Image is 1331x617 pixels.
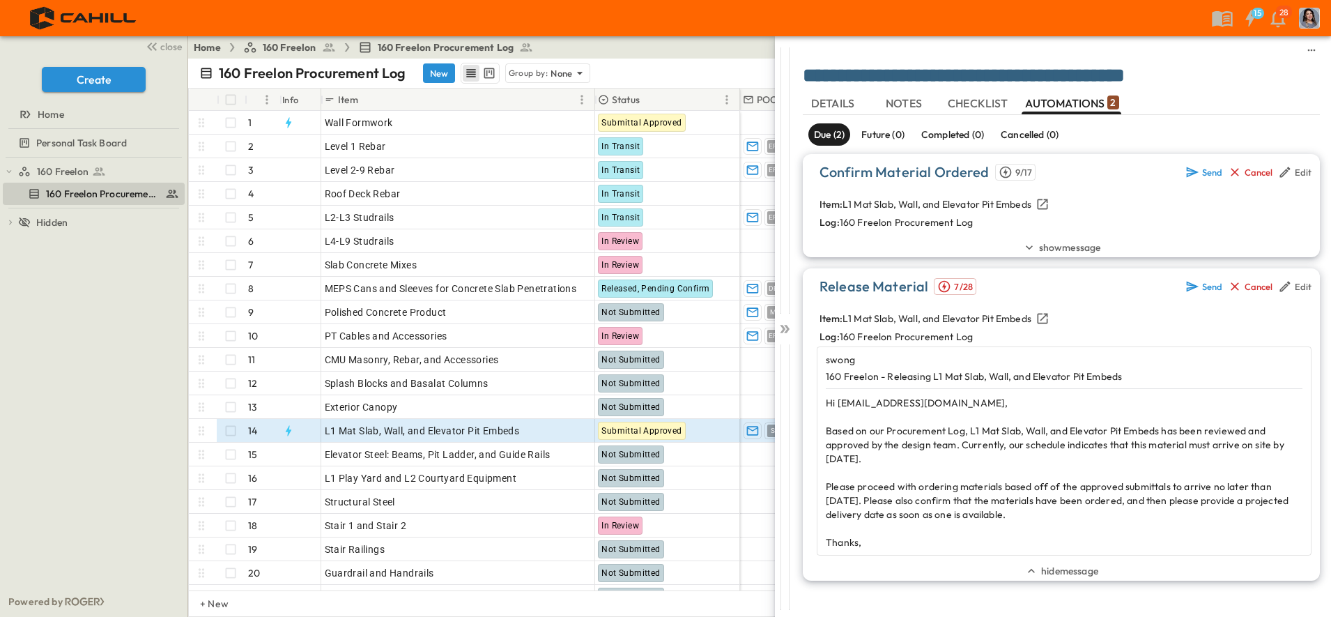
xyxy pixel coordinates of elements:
[601,213,640,222] span: In Transit
[826,397,1008,409] span: Hi [EMAIL_ADDRESS][DOMAIN_NAME],
[38,107,64,121] span: Home
[325,116,393,130] span: Wall Formwork
[325,282,577,296] span: MEPS Cans and Sleeves for Concrete Slab Penetrations
[601,497,660,507] span: Not Submitted
[601,544,660,554] span: Not Submitted
[378,40,514,54] span: 160 Freelon Procurement Log
[248,187,254,201] p: 4
[1025,97,1119,109] span: AUTOMATIONS
[820,277,928,296] h4: Release Material
[601,284,709,294] span: Released, Pending Confirm
[601,165,640,175] span: In Transit
[840,330,974,344] p: 160 Freelon Procurement Log
[1245,167,1272,178] div: Cancel
[826,480,1288,521] span: Please proceed with ordering materials based off of the approved submittals to arrive no later th...
[814,128,845,142] p: Due (2)
[826,353,855,366] span: swong
[601,189,640,199] span: In Transit
[325,258,417,272] span: Slab Concrete Mixes
[601,473,660,483] span: Not Submitted
[1183,277,1225,296] button: Send
[820,162,990,182] h4: Confirm Material Ordered
[820,197,843,211] p: Item:
[1279,7,1288,18] p: 28
[248,495,256,509] p: 17
[601,142,640,151] span: In Transit
[1225,277,1275,296] button: Cancel
[194,40,541,54] nav: breadcrumbs
[811,97,857,109] span: DETAILS
[954,280,973,294] span: 7/28
[1015,166,1033,179] span: 9/17
[601,426,682,436] span: Submittal Approved
[248,353,255,367] p: 11
[248,163,254,177] p: 3
[601,355,660,365] span: Not Submitted
[601,521,639,531] span: In Review
[463,65,479,82] button: row view
[325,187,401,201] span: Roof Deck Rebar
[36,215,68,229] span: Hidden
[219,63,406,83] p: 160 Freelon Procurement Log
[601,260,639,270] span: In Review
[423,63,455,83] button: New
[42,67,146,92] button: Create
[200,597,208,611] p: + New
[601,450,660,459] span: Not Submitted
[325,519,407,533] span: Stair 1 and Stair 2
[1041,564,1098,578] span: hide message
[263,40,316,54] span: 160 Freelon
[248,329,258,343] p: 10
[248,305,254,319] p: 9
[248,424,257,438] p: 14
[325,400,398,414] span: Exterior Canopy
[843,197,1031,211] p: L1 Mat Slab, Wall, and Elevator Pit Embeds
[245,89,279,111] div: #
[325,448,551,462] span: Elevator Steel: Beams, Pit Ladder, and Guide Rails
[248,258,253,272] p: 7
[325,211,394,224] span: L2-L3 Studrails
[259,91,275,108] button: Menu
[3,160,185,183] div: test
[248,234,254,248] p: 6
[1299,8,1320,29] img: Profile Picture
[46,187,160,201] span: 160 Freelon Procurement Log
[1295,167,1311,178] div: Edit
[1202,281,1222,292] div: Send
[574,91,590,108] button: Menu
[325,353,499,367] span: CMU Masonry, Rebar, and Accessories
[843,312,1031,326] p: L1 Mat Slab, Wall, and Elevator Pit Embeds
[948,97,1011,109] span: CHECKLIST
[248,542,257,556] p: 19
[248,590,257,604] p: 21
[325,424,520,438] span: L1 Mat Slab, Wall, and Elevator Pit Embeds
[325,139,386,153] span: Level 1 Rebar
[325,590,447,604] span: Metal Framing and Drywall
[325,566,434,580] span: Guardrail and Handrails
[282,80,299,119] div: Info
[551,66,573,80] p: None
[601,331,639,341] span: In Review
[643,92,658,107] button: Sort
[1110,96,1116,109] p: 2
[248,139,254,153] p: 2
[601,118,682,128] span: Submittal Approved
[338,93,358,107] p: Item
[1202,167,1222,178] div: Send
[1275,162,1314,182] button: Edit
[1303,42,1320,59] button: sidedrawer-menu
[250,92,266,107] button: Sort
[826,425,1284,465] span: Based on our Procurement Log, L1 Mat Slab, Wall, and Elevator Pit Embeds has been reviewed and ap...
[601,307,660,317] span: Not Submitted
[248,400,257,414] p: 13
[248,211,254,224] p: 5
[325,495,395,509] span: Structural Steel
[248,376,257,390] p: 12
[509,66,548,80] p: Group by:
[718,91,735,108] button: Menu
[461,63,500,84] div: table view
[248,519,257,533] p: 18
[1275,277,1314,296] button: Edit
[601,568,660,578] span: Not Submitted
[279,89,321,111] div: Info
